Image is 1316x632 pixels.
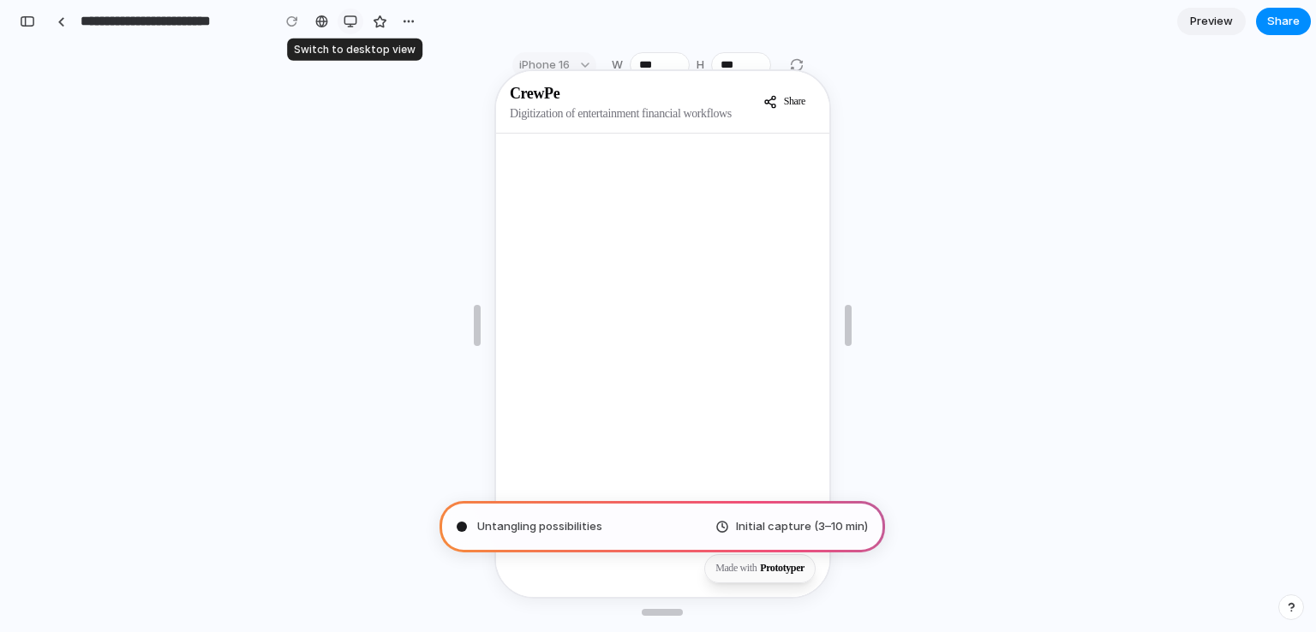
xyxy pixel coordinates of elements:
span: Untangling possibilities [477,518,602,535]
a: Preview [1177,8,1246,35]
span: Made with [219,491,260,504]
p: Digitization of entertainment financial workflows [14,34,257,51]
span: Preview [1190,13,1233,30]
a: Prototyper [264,491,308,504]
button: Share [257,17,320,45]
span: Initial capture (3–10 min) [736,518,868,535]
div: Switch to desktop view [287,39,422,61]
h1: CrewPe [14,10,257,34]
span: Share [1267,13,1300,30]
button: Share [1256,8,1311,35]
